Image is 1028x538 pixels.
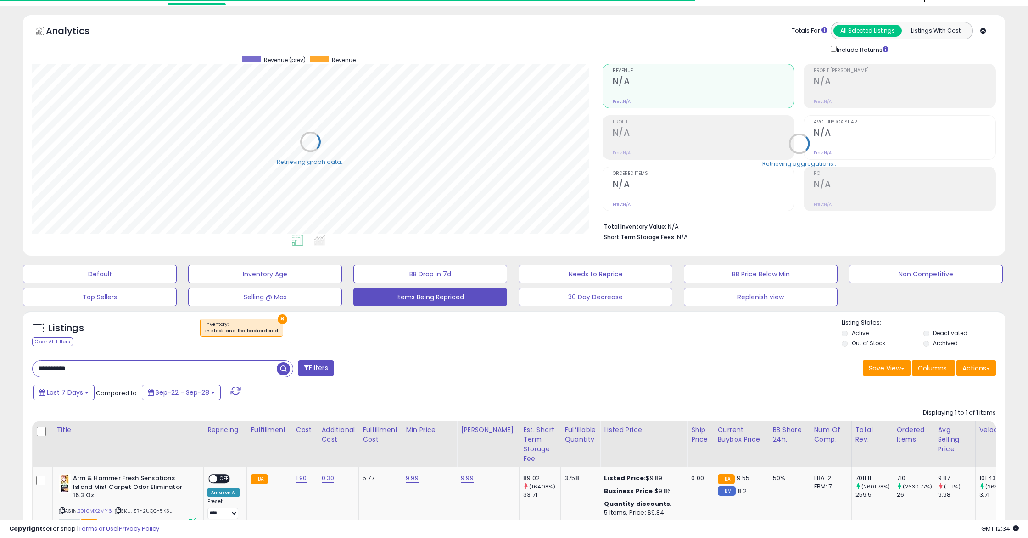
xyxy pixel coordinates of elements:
div: 26 [897,491,934,499]
strong: Copyright [9,524,43,533]
div: Ship Price [691,425,710,444]
button: 30 Day Decrease [519,288,672,306]
button: Selling @ Max [188,288,342,306]
button: Columns [912,360,955,376]
div: Avg Selling Price [938,425,972,454]
span: Compared to: [96,389,138,398]
div: 9.98 [938,491,975,499]
div: $9.89 [604,474,680,482]
button: All Selected Listings [833,25,902,37]
button: Inventory Age [188,265,342,283]
div: 7011.11 [855,474,893,482]
div: 3758 [564,474,593,482]
div: Listed Price [604,425,683,435]
button: Sep-22 - Sep-28 [142,385,221,400]
small: FBM [718,486,736,496]
small: FBA [718,474,735,484]
span: All listings currently available for purchase on Amazon [59,519,80,527]
a: 0.30 [322,474,335,483]
button: Non Competitive [849,265,1003,283]
div: seller snap | | [9,525,159,533]
div: Num of Comp. [814,425,848,444]
div: 259.5 [855,491,893,499]
div: Current Buybox Price [718,425,765,444]
span: OFF [217,475,232,483]
div: 0.00 [691,474,706,482]
div: 50% [773,474,803,482]
a: B010MX2MY6 [78,507,112,515]
b: Quantity discounts [604,499,670,508]
div: Amazon AI [207,488,240,497]
a: 9.99 [406,474,419,483]
button: Filters [298,360,334,376]
div: Fulfillment [251,425,288,435]
div: Include Returns [824,44,899,55]
button: Items Being Repriced [353,288,507,306]
div: 33.71 [523,491,560,499]
p: Listing States: [842,319,1005,327]
span: 2025-10-6 12:34 GMT [981,524,1019,533]
div: Fulfillable Quantity [564,425,596,444]
div: Preset: [207,499,240,519]
div: 9.87 [938,474,975,482]
div: Est. Short Term Storage Fee [523,425,557,464]
div: 101.43 [979,474,1017,482]
label: Deactivated [933,329,967,337]
div: : [604,500,680,508]
button: Listings With Cost [901,25,970,37]
small: (2633.96%) [985,483,1016,490]
span: 9.55 [737,474,750,482]
span: Last 7 Days [47,388,83,397]
button: BB Price Below Min [684,265,838,283]
div: FBA: 2 [814,474,844,482]
button: Save View [863,360,911,376]
button: Actions [956,360,996,376]
div: Cost [296,425,314,435]
span: FBA [81,519,97,527]
div: 5 Items, Price: $9.84 [604,509,680,517]
div: Repricing [207,425,243,435]
div: Title [56,425,200,435]
div: Additional Cost [322,425,355,444]
div: Retrieving aggregations.. [762,159,836,168]
div: Min Price [406,425,453,435]
div: 89.02 [523,474,560,482]
a: 1.90 [296,474,307,483]
a: Privacy Policy [119,524,159,533]
img: 41hM-h2vAvL._SL40_.jpg [59,474,71,493]
div: Velocity [979,425,1013,435]
span: Inventory : [205,321,278,335]
h5: Analytics [46,24,107,39]
h5: Listings [49,322,84,335]
div: Retrieving graph data.. [277,157,344,166]
small: (-1.1%) [944,483,961,490]
label: Archived [933,339,958,347]
button: Last 7 Days [33,385,95,400]
label: Out of Stock [852,339,885,347]
span: 8.2 [738,487,747,495]
button: × [278,314,287,324]
div: FBM: 7 [814,482,844,491]
span: Columns [918,364,947,373]
button: Needs to Reprice [519,265,672,283]
div: Clear All Filters [32,337,73,346]
b: Arm & Hammer Fresh Sensations Island Mist Carpet Odor Eliminator 16.3 Oz [73,474,184,502]
button: Top Sellers [23,288,177,306]
small: (2601.78%) [861,483,890,490]
div: Totals For [792,27,827,35]
div: BB Share 24h. [773,425,806,444]
button: Replenish view [684,288,838,306]
div: $9.86 [604,487,680,495]
a: 9.99 [461,474,474,483]
button: Default [23,265,177,283]
div: Total Rev. [855,425,889,444]
div: in stock and fba backordered [205,328,278,334]
span: Sep-22 - Sep-28 [156,388,209,397]
button: BB Drop in 7d [353,265,507,283]
b: Listed Price: [604,474,646,482]
label: Active [852,329,869,337]
a: Terms of Use [78,524,117,533]
div: 5.77 [363,474,395,482]
div: 3.71 [979,491,1017,499]
small: (2630.77%) [903,483,933,490]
